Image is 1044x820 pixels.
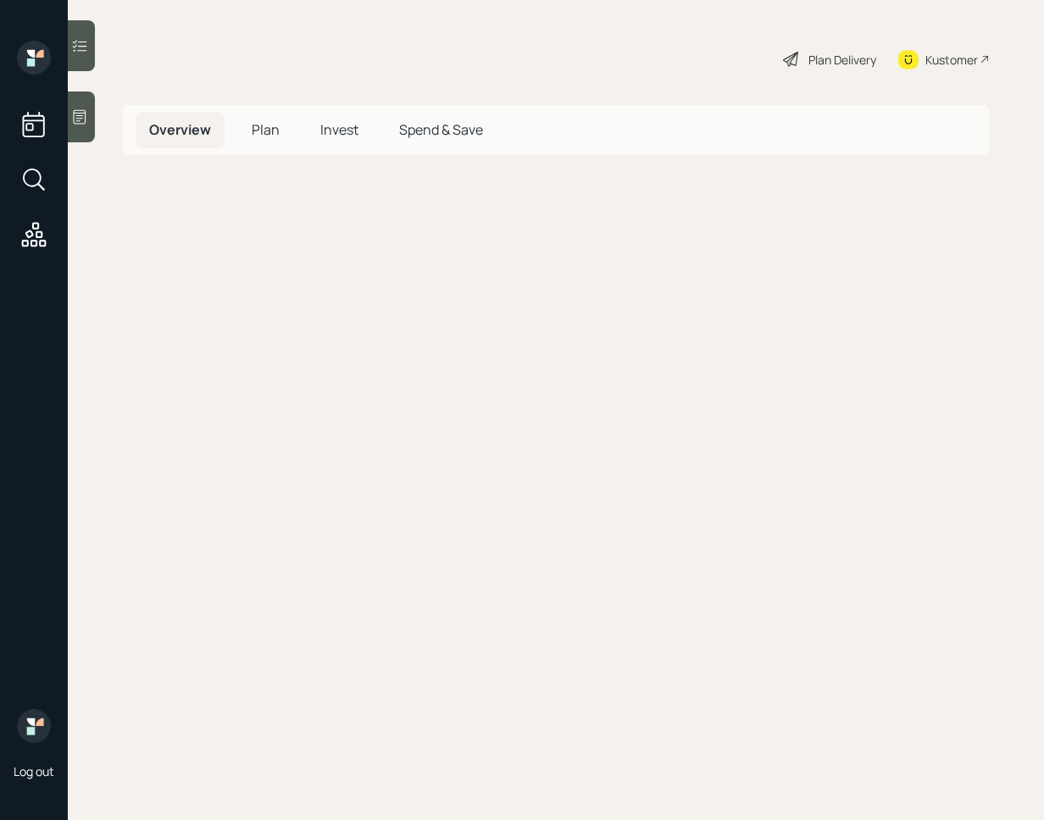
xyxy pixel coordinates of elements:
[925,51,978,69] div: Kustomer
[808,51,876,69] div: Plan Delivery
[252,120,280,139] span: Plan
[17,709,51,743] img: retirable_logo.png
[399,120,483,139] span: Spend & Save
[320,120,358,139] span: Invest
[14,763,54,779] div: Log out
[149,120,211,139] span: Overview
